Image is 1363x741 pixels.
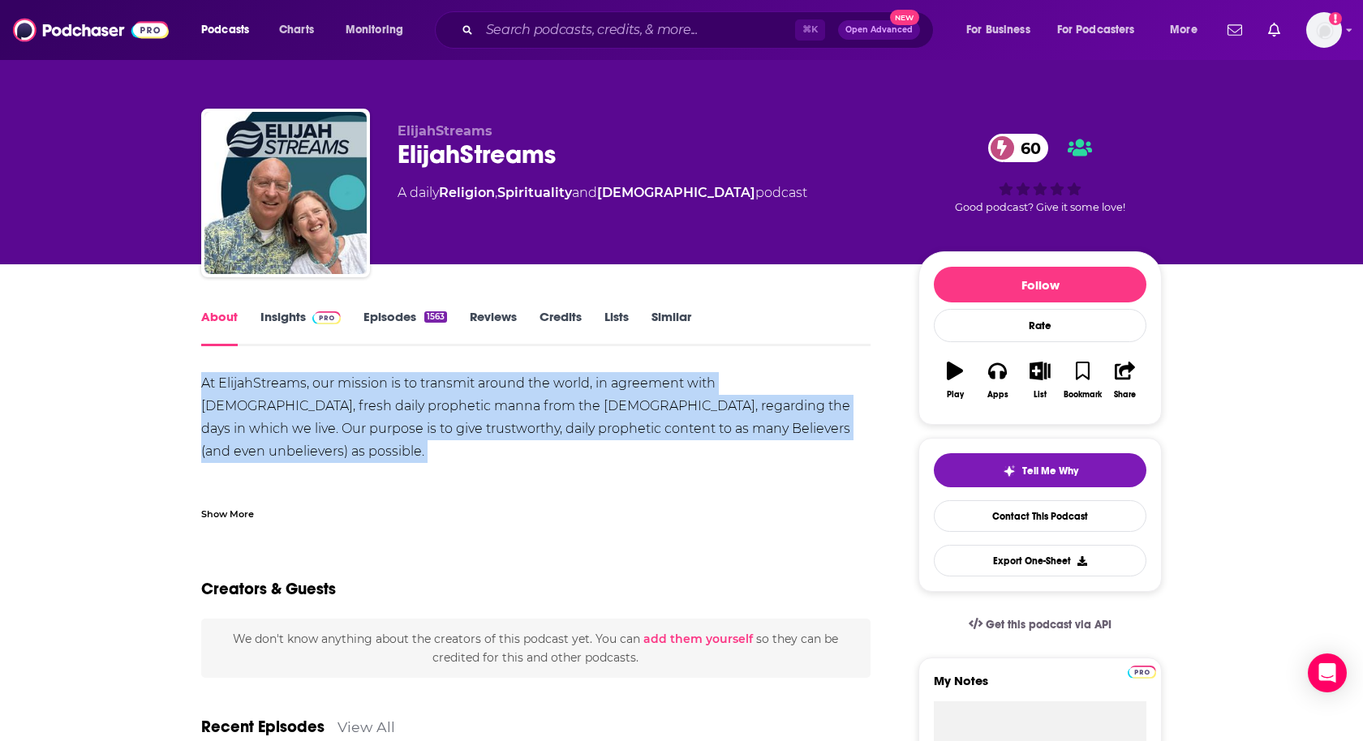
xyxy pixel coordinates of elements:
[976,351,1018,409] button: Apps
[934,267,1146,302] button: Follow
[966,19,1030,41] span: For Business
[1306,12,1342,48] img: User Profile
[1047,17,1159,43] button: open menu
[986,618,1111,632] span: Get this podcast via API
[398,123,492,139] span: ElijahStreams
[201,579,336,599] h2: Creators & Guests
[988,134,1049,162] a: 60
[1306,12,1342,48] button: Show profile menu
[398,183,807,203] div: A daily podcast
[604,309,629,346] a: Lists
[204,112,367,274] img: ElijahStreams
[918,123,1162,224] div: 60Good podcast? Give it some love!
[190,17,270,43] button: open menu
[1128,666,1156,679] img: Podchaser Pro
[1159,17,1218,43] button: open menu
[201,19,249,41] span: Podcasts
[643,632,753,645] button: add them yourself
[934,309,1146,342] div: Rate
[1019,351,1061,409] button: List
[201,372,871,531] div: At ElijahStreams, our mission is to transmit around the world, in agreement with [DEMOGRAPHIC_DAT...
[1034,390,1047,400] div: List
[279,19,314,41] span: Charts
[987,390,1008,400] div: Apps
[597,185,755,200] a: [DEMOGRAPHIC_DATA]
[233,632,838,664] span: We don't know anything about the creators of this podcast yet . You can so they can be credited f...
[934,545,1146,576] button: Export One-Sheet
[1262,16,1287,44] a: Show notifications dropdown
[1003,465,1016,478] img: tell me why sparkle
[312,311,341,324] img: Podchaser Pro
[956,605,1124,645] a: Get this podcast via API
[1104,351,1146,409] button: Share
[934,673,1146,701] label: My Notes
[450,11,949,49] div: Search podcasts, credits, & more...
[495,185,497,200] span: ,
[439,185,495,200] a: Religion
[334,17,424,43] button: open menu
[201,309,238,346] a: About
[201,717,325,737] a: Recent Episodes
[346,19,403,41] span: Monitoring
[934,500,1146,532] a: Contact This Podcast
[947,390,964,400] div: Play
[1022,465,1078,478] span: Tell Me Why
[1128,663,1156,679] a: Pro website
[424,311,447,323] div: 1563
[1306,12,1342,48] span: Logged in as heidi.egloff
[1221,16,1249,44] a: Show notifications dropdown
[363,309,447,346] a: Episodes1563
[269,17,324,43] a: Charts
[1170,19,1197,41] span: More
[955,17,1051,43] button: open menu
[795,19,825,41] span: ⌘ K
[572,185,597,200] span: and
[934,453,1146,487] button: tell me why sparkleTell Me Why
[1061,351,1103,409] button: Bookmark
[1004,134,1049,162] span: 60
[838,20,920,40] button: Open AdvancedNew
[13,15,169,45] img: Podchaser - Follow, Share and Rate Podcasts
[260,309,341,346] a: InsightsPodchaser Pro
[890,10,919,25] span: New
[470,309,517,346] a: Reviews
[338,718,395,735] a: View All
[955,201,1125,213] span: Good podcast? Give it some love!
[1064,390,1102,400] div: Bookmark
[479,17,795,43] input: Search podcasts, credits, & more...
[1114,390,1136,400] div: Share
[1308,653,1347,692] div: Open Intercom Messenger
[497,185,572,200] a: Spirituality
[845,26,913,34] span: Open Advanced
[1329,12,1342,25] svg: Add a profile image
[651,309,691,346] a: Similar
[1057,19,1135,41] span: For Podcasters
[934,351,976,409] button: Play
[540,309,582,346] a: Credits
